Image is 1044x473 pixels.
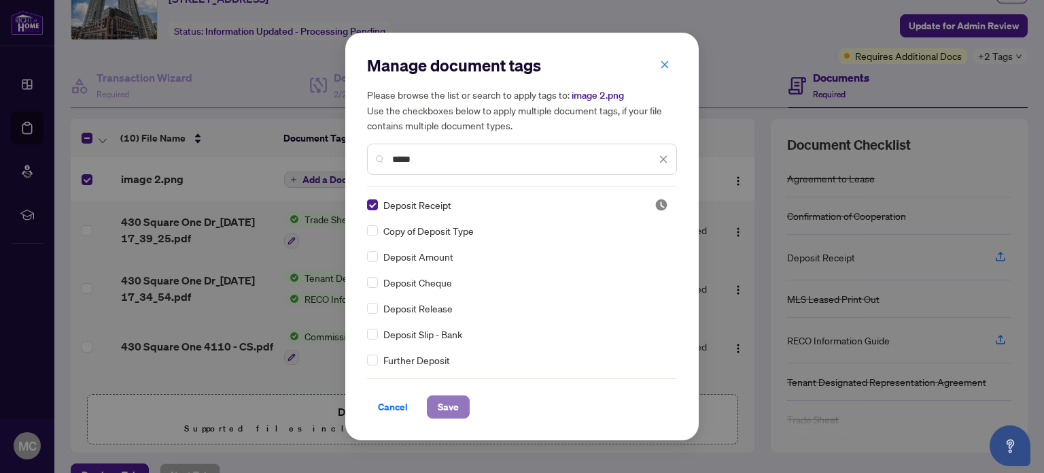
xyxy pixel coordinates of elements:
button: Open asap [990,425,1030,466]
button: Save [427,395,470,419]
span: Pending Review [655,198,668,212]
span: Deposit Release [383,301,453,316]
span: Cancel [378,396,408,418]
h2: Manage document tags [367,54,677,76]
h5: Please browse the list or search to apply tags to: Use the checkboxes below to apply multiple doc... [367,87,677,133]
span: image 2.png [572,89,624,101]
span: close [660,60,669,69]
span: Further Deposit [383,353,450,368]
span: Deposit Cheque [383,275,452,290]
span: Deposit Amount [383,249,453,264]
span: Copy of Deposit Type [383,223,474,238]
span: Save [438,396,459,418]
img: status [655,198,668,212]
span: close [659,154,668,164]
button: Cancel [367,395,419,419]
span: Deposit Receipt [383,197,451,212]
span: Deposit Slip - Bank [383,327,462,342]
